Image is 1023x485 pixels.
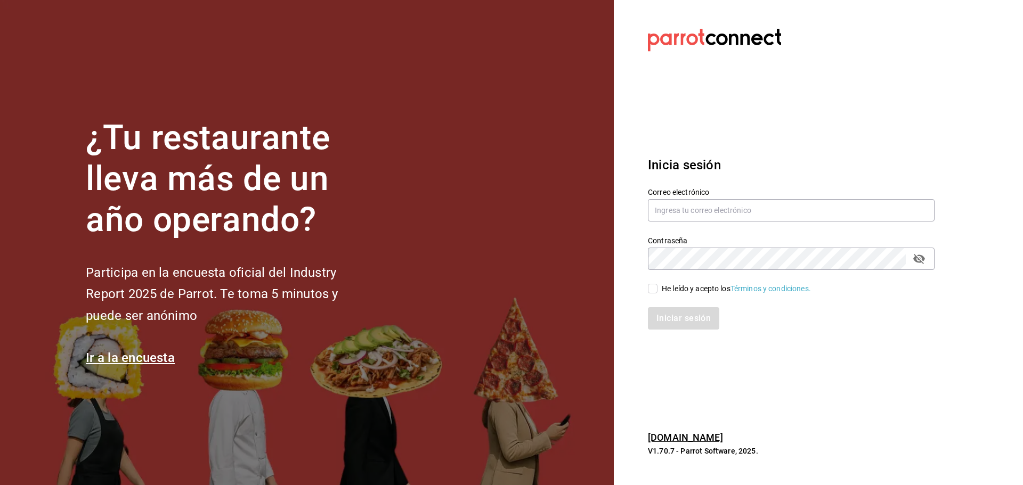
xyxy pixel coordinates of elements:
[648,155,935,175] h3: Inicia sesión
[648,446,935,456] p: V1.70.7 - Parrot Software, 2025.
[648,199,935,221] input: Ingresa tu correo electrónico
[86,350,175,365] a: Ir a la encuesta
[730,284,811,293] a: Términos y condiciones.
[662,283,811,294] div: He leído y acepto los
[910,250,928,268] button: passwordField
[648,432,723,443] a: [DOMAIN_NAME]
[648,237,935,244] label: Contraseña
[86,262,374,327] h2: Participa en la encuesta oficial del Industry Report 2025 de Parrot. Te toma 5 minutos y puede se...
[86,118,374,240] h1: ¿Tu restaurante lleva más de un año operando?
[648,188,935,196] label: Correo electrónico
